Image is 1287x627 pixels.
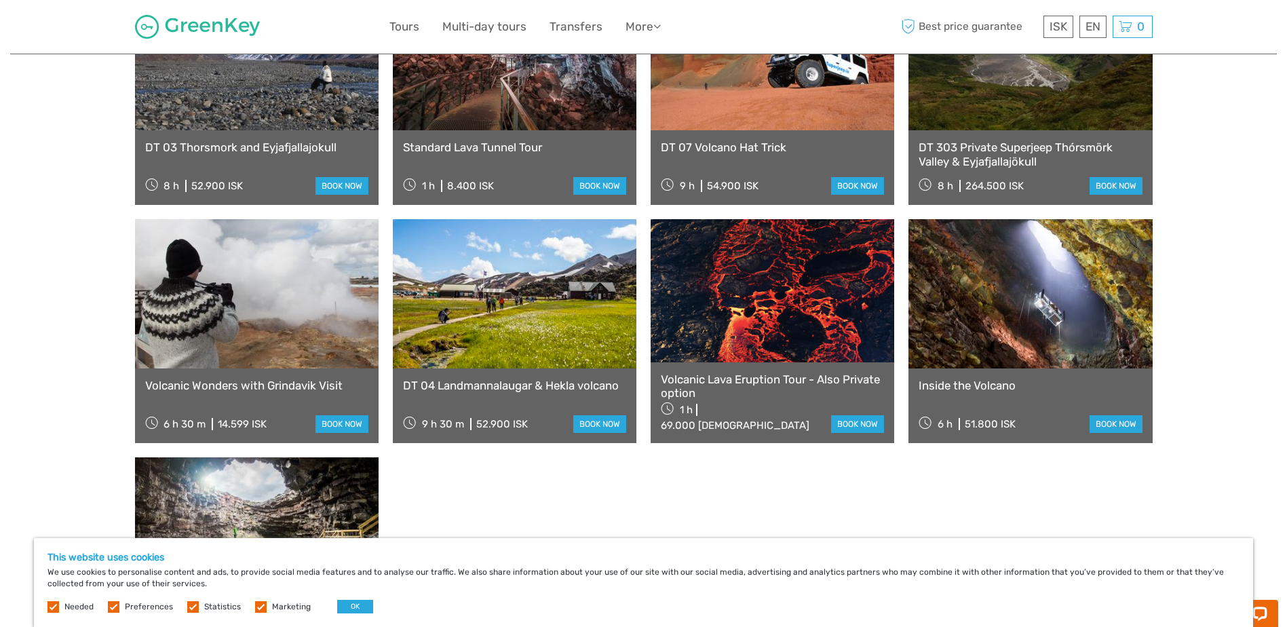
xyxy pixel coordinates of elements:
[19,24,153,35] p: Chat now
[218,418,267,430] div: 14.599 ISK
[938,418,953,430] span: 6 h
[661,419,809,432] div: 69.000 [DEMOGRAPHIC_DATA]
[661,373,884,400] a: Volcanic Lava Eruption Tour - Also Private option
[135,15,260,39] img: 1287-122375c5-1c4a-481d-9f75-0ef7bf1191bb_logo_small.jpg
[919,379,1142,392] a: Inside the Volcano
[34,538,1253,627] div: We use cookies to personalise content and ads, to provide social media features and to analyse ou...
[661,140,884,154] a: DT 07 Volcano Hat Trick
[1090,177,1142,195] a: book now
[272,601,311,613] label: Marketing
[156,21,172,37] button: Open LiveChat chat widget
[125,601,173,613] label: Preferences
[422,180,435,192] span: 1 h
[573,415,626,433] a: book now
[965,180,1024,192] div: 264.500 ISK
[191,180,243,192] div: 52.900 ISK
[337,600,373,613] button: OK
[831,177,884,195] a: book now
[550,17,602,37] a: Transfers
[47,552,1240,563] h5: This website uses cookies
[145,140,368,154] a: DT 03 Thorsmork and Eyjafjallajokull
[315,415,368,433] a: book now
[389,17,419,37] a: Tours
[403,379,626,392] a: DT 04 Landmannalaugar & Hekla volcano
[204,601,241,613] label: Statistics
[315,177,368,195] a: book now
[965,418,1016,430] div: 51.800 ISK
[447,180,494,192] div: 8.400 ISK
[573,177,626,195] a: book now
[422,418,464,430] span: 9 h 30 m
[938,180,953,192] span: 8 h
[403,140,626,154] a: Standard Lava Tunnel Tour
[626,17,661,37] a: More
[442,17,526,37] a: Multi-day tours
[64,601,94,613] label: Needed
[919,140,1142,168] a: DT 303 Private Superjeep Thórsmörk Valley & Eyjafjallajökull
[1050,20,1067,33] span: ISK
[1090,415,1142,433] a: book now
[476,418,528,430] div: 52.900 ISK
[145,379,368,392] a: Volcanic Wonders with Grindavik Visit
[680,404,693,416] span: 1 h
[1079,16,1107,38] div: EN
[707,180,758,192] div: 54.900 ISK
[898,16,1040,38] span: Best price guarantee
[680,180,695,192] span: 9 h
[164,180,179,192] span: 8 h
[164,418,206,430] span: 6 h 30 m
[831,415,884,433] a: book now
[1135,20,1147,33] span: 0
